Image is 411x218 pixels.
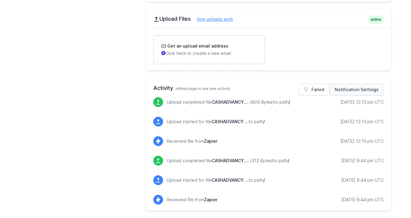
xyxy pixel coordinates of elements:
iframe: Drift Widget Chat Controller [380,188,404,211]
div: [DATE] 9:44 pm UTC [341,177,384,183]
p: Received file from [167,138,217,144]
span: CASHADVANCY.NC4.IMPORT.2025-08-21T16:24:34-05:00.PY_TRANSFER.IMP_PAY_PEX.UK1.NULL.TXT [212,158,249,163]
span: / [288,158,289,163]
p: Received file from [167,197,217,203]
p: Upload completed file to path [167,99,290,105]
a: Get an upload email address Click here to create a new email [154,36,264,64]
h2: Upload Files [153,15,384,23]
div: [DATE] 12:13 pm UTC [340,99,384,105]
div: [DATE] 12:13 pm UTC [340,119,384,125]
div: [DATE] 9:44 pm UTC [341,197,384,203]
div: [DATE] 9:44 pm UTC [341,158,384,164]
span: / [263,119,265,124]
p: Upload started for file to path [167,119,265,125]
a: Failed [298,84,329,95]
span: Zapier [204,138,217,144]
i: (804 Bytes) [250,99,274,105]
span: CASHADVANCY.NC4.IMPORT.2025-09-04T07:12:53-05:00.PY_TRANSFER.IMP_PAY_PEX.UK1.NULL.TXT [212,119,249,124]
p: Upload started for file to path [167,177,265,183]
span: refresh page to see new activity [176,86,230,91]
span: CASHADVANCY.NC4.IMPORT.2025-09-04T07:12:53-05:00.PY_TRANSFER.IMP_PAY_PEX.UK1.NULL.TXT [212,99,249,105]
a: how uploads work [191,16,233,22]
span: active [368,15,384,24]
h2: Activity [153,84,384,92]
a: Notification Settings [329,84,384,95]
span: CASHADVANCY.NC4.IMPORT.2025-08-21T16:24:34-05:00.PY_TRANSFER.IMP_PAY_PEX.UK1.NULL.TXT [212,177,249,183]
p: Upload completed file to path [167,158,289,164]
h3: Get an upload email address [166,43,228,49]
i: (312 Bytes) [250,158,273,163]
p: Click here to create a new email [161,50,257,56]
span: / [263,177,265,183]
div: [DATE] 12:13 pm UTC [340,138,384,144]
span: / [289,99,290,105]
span: Zapier [204,197,217,202]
